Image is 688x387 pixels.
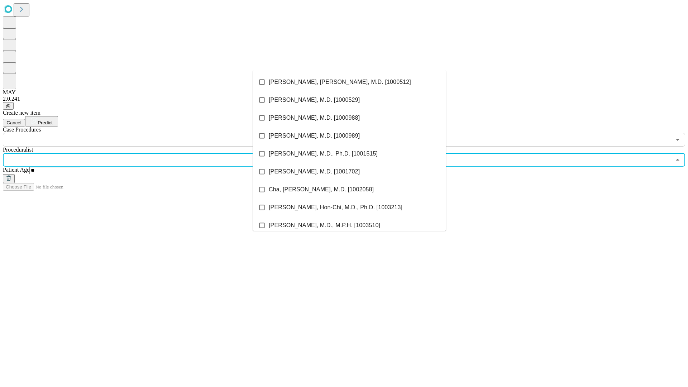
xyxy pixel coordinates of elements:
[25,116,58,126] button: Predict
[269,221,380,230] span: [PERSON_NAME], M.D., M.P.H. [1003510]
[3,102,14,110] button: @
[3,167,29,173] span: Patient Age
[6,103,11,109] span: @
[269,78,411,86] span: [PERSON_NAME], [PERSON_NAME], M.D. [1000512]
[3,126,41,133] span: Scheduled Procedure
[3,147,33,153] span: Proceduralist
[38,120,52,125] span: Predict
[269,185,374,194] span: Cha, [PERSON_NAME], M.D. [1002058]
[269,96,360,104] span: [PERSON_NAME], M.D. [1000529]
[673,135,683,145] button: Open
[3,89,685,96] div: MAY
[269,167,360,176] span: [PERSON_NAME], M.D. [1001702]
[3,119,25,126] button: Cancel
[269,203,402,212] span: [PERSON_NAME], Hon-Chi, M.D., Ph.D. [1003213]
[3,96,685,102] div: 2.0.241
[269,149,378,158] span: [PERSON_NAME], M.D., Ph.D. [1001515]
[3,110,40,116] span: Create new item
[6,120,21,125] span: Cancel
[269,132,360,140] span: [PERSON_NAME], M.D. [1000989]
[673,155,683,165] button: Close
[269,114,360,122] span: [PERSON_NAME], M.D. [1000988]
